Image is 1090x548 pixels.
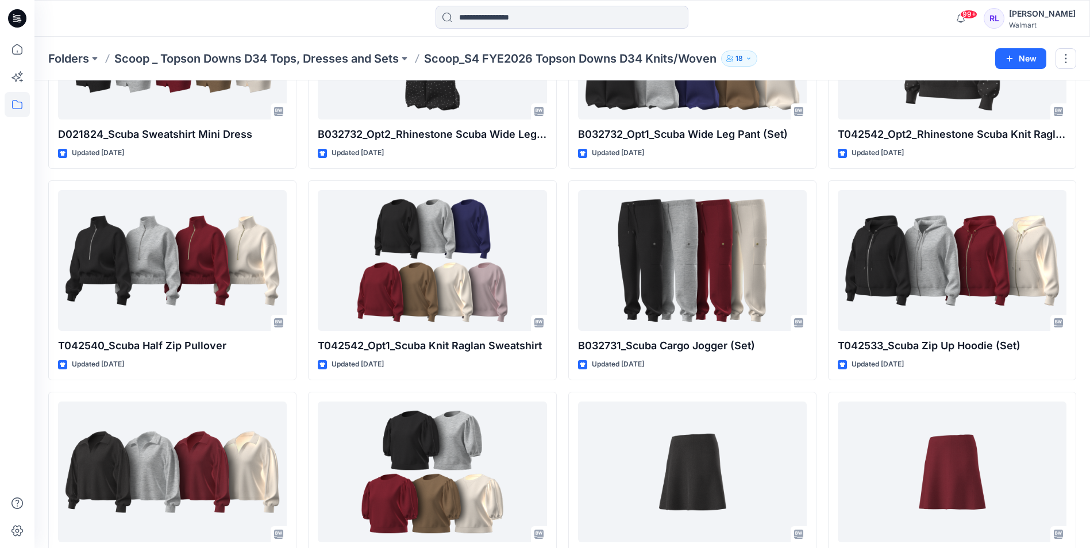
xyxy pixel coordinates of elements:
[58,190,287,331] a: T042540_Scuba Half Zip Pullover
[960,10,977,19] span: 99+
[578,126,807,142] p: B032732_Opt1_Scuba Wide Leg Pant (Set)
[424,51,717,67] p: Scoop_S4 FYE2026 Topson Downs D34 Knits/Woven
[578,190,807,331] a: B032731_Scuba Cargo Jogger (Set)
[852,358,904,371] p: Updated [DATE]
[995,48,1046,69] button: New
[332,358,384,371] p: Updated [DATE]
[58,338,287,354] p: T042540_Scuba Half Zip Pullover
[578,338,807,354] p: B032731_Scuba Cargo Jogger (Set)
[592,358,644,371] p: Updated [DATE]
[852,147,904,159] p: Updated [DATE]
[318,338,546,354] p: T042542_Opt1_Scuba Knit Raglan Sweatshirt
[332,147,384,159] p: Updated [DATE]
[58,402,287,542] a: T042531_Scuba Pleated Sleeve Polo
[721,51,757,67] button: 18
[1009,7,1076,21] div: [PERSON_NAME]
[72,358,124,371] p: Updated [DATE]
[1009,21,1076,29] div: Walmart
[318,402,546,542] a: T042537_Scuba SS Pleated Sleeve Popover
[318,126,546,142] p: B032732_Opt2_Rhinestone Scuba Wide Leg Pant
[838,338,1066,354] p: T042533_Scuba Zip Up Hoodie (Set)
[58,126,287,142] p: D021824_Scuba Sweatshirt Mini Dress
[318,190,546,331] a: T042542_Opt1_Scuba Knit Raglan Sweatshirt
[735,52,743,65] p: 18
[48,51,89,67] a: Folders
[838,190,1066,331] a: T042533_Scuba Zip Up Hoodie (Set)
[984,8,1004,29] div: RL
[838,402,1066,542] a: B032730_Opt2_Scuba Seamed Mini Skirt
[72,147,124,159] p: Updated [DATE]
[592,147,644,159] p: Updated [DATE]
[838,126,1066,142] p: T042542_Opt2_Rhinestone Scuba Knit Raglan Sweatshirt
[114,51,399,67] a: Scoop _ Topson Downs D34 Tops, Dresses and Sets
[578,402,807,542] a: B032730_Opt1_Sheen Neoprene Seamed Mini Skirt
